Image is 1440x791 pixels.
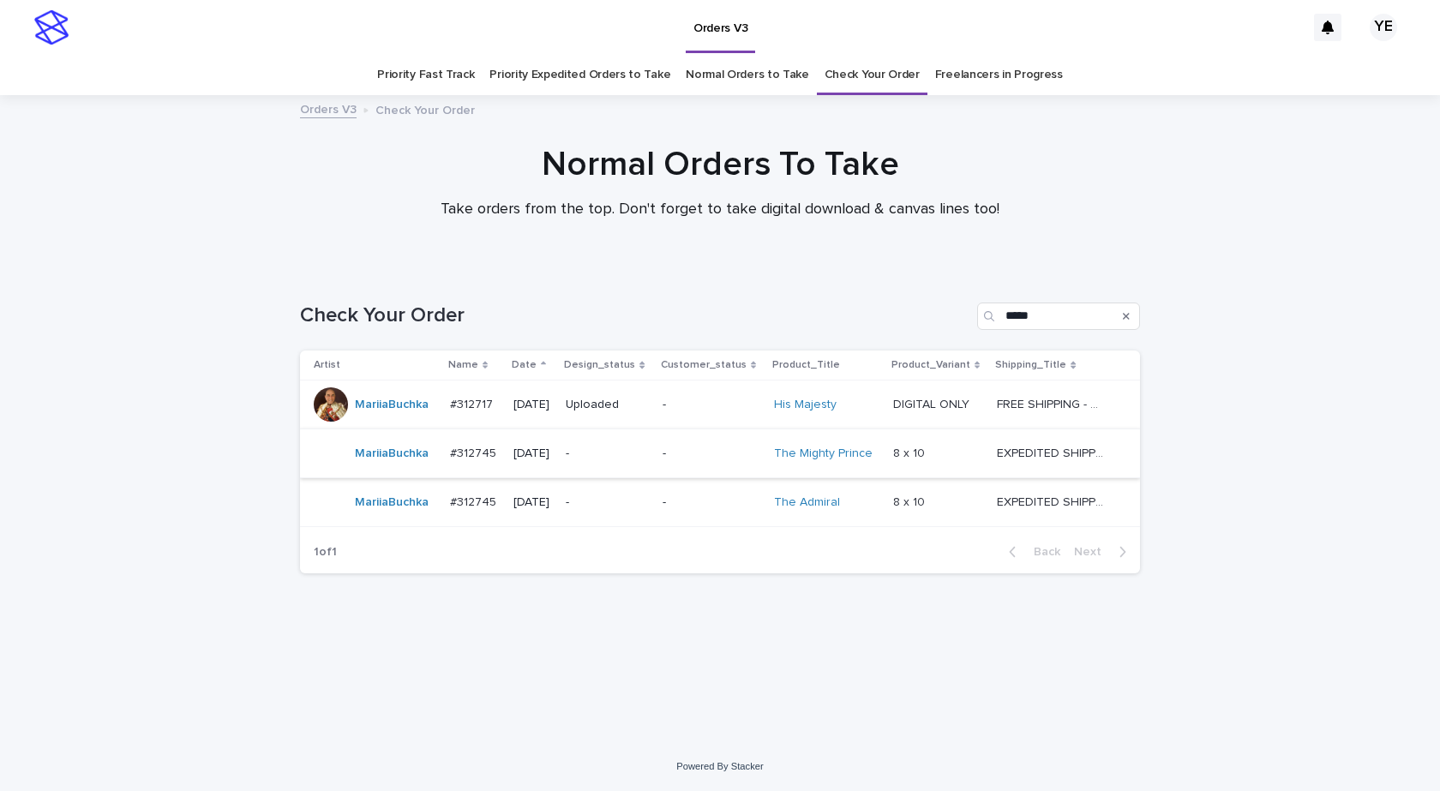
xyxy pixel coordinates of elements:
[663,495,760,510] p: -
[566,398,648,412] p: Uploaded
[355,495,429,510] a: MariiaBuchka
[1370,14,1397,41] div: YE
[774,495,840,510] a: The Admiral
[450,492,500,510] p: #312745
[686,55,809,95] a: Normal Orders to Take
[977,303,1140,330] input: Search
[997,492,1107,510] p: EXPEDITED SHIPPING - preview in 1 business day; delivery up to 5 business days after your approval.
[448,356,478,375] p: Name
[1023,546,1060,558] span: Back
[893,443,928,461] p: 8 x 10
[1067,544,1140,560] button: Next
[300,144,1140,185] h1: Normal Orders To Take
[450,394,496,412] p: #312717
[661,356,747,375] p: Customer_status
[935,55,1063,95] a: Freelancers in Progress
[676,761,763,771] a: Powered By Stacker
[34,10,69,45] img: stacker-logo-s-only.png
[1074,546,1112,558] span: Next
[564,356,635,375] p: Design_status
[377,201,1063,219] p: Take orders from the top. Don't forget to take digital download & canvas lines too!
[774,398,837,412] a: His Majesty
[300,478,1140,527] tr: MariiaBuchka #312745#312745 [DATE]--The Admiral 8 x 108 x 10 EXPEDITED SHIPPING - preview in 1 bu...
[663,398,760,412] p: -
[300,99,357,118] a: Orders V3
[513,495,552,510] p: [DATE]
[566,446,648,461] p: -
[997,394,1107,412] p: FREE SHIPPING - preview in 1-2 business days, after your approval delivery will take 5-10 b.d.
[489,55,670,95] a: Priority Expedited Orders to Take
[314,356,340,375] p: Artist
[995,544,1067,560] button: Back
[300,429,1140,478] tr: MariiaBuchka #312745#312745 [DATE]--The Mighty Prince 8 x 108 x 10 EXPEDITED SHIPPING - preview i...
[663,446,760,461] p: -
[997,443,1107,461] p: EXPEDITED SHIPPING - preview in 1 business day; delivery up to 5 business days after your approval.
[825,55,920,95] a: Check Your Order
[450,443,500,461] p: #312745
[774,446,873,461] a: The Mighty Prince
[891,356,970,375] p: Product_Variant
[300,531,351,573] p: 1 of 1
[893,492,928,510] p: 8 x 10
[377,55,474,95] a: Priority Fast Track
[566,495,648,510] p: -
[893,394,973,412] p: DIGITAL ONLY
[772,356,840,375] p: Product_Title
[355,398,429,412] a: MariiaBuchka
[512,356,537,375] p: Date
[355,446,429,461] a: MariiaBuchka
[300,303,970,328] h1: Check Your Order
[300,381,1140,429] tr: MariiaBuchka #312717#312717 [DATE]Uploaded-His Majesty DIGITAL ONLYDIGITAL ONLY FREE SHIPPING - p...
[375,99,475,118] p: Check Your Order
[995,356,1066,375] p: Shipping_Title
[513,398,552,412] p: [DATE]
[513,446,552,461] p: [DATE]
